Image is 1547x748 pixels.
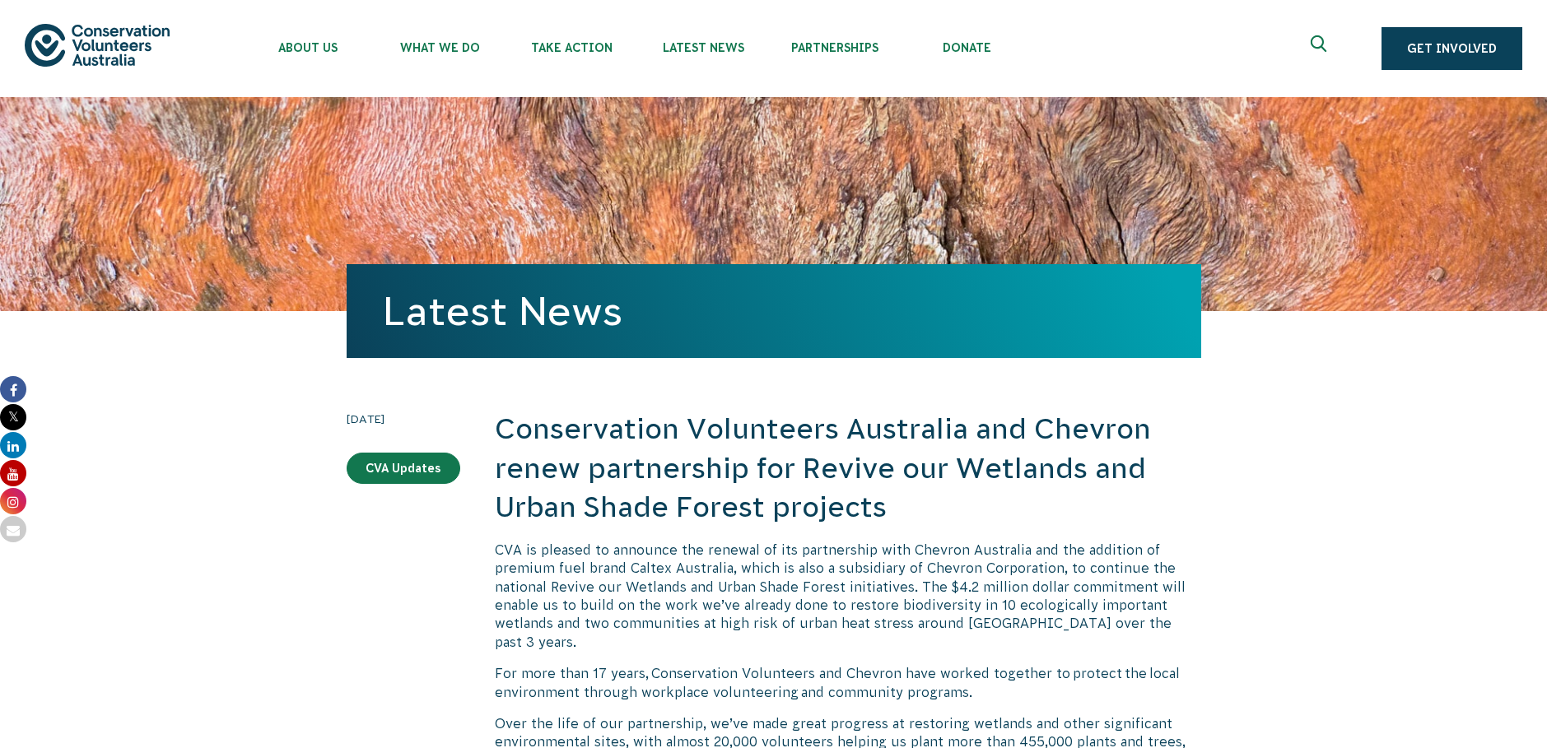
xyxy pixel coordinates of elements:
[383,289,622,333] a: Latest News
[347,410,460,428] time: [DATE]
[374,41,506,54] span: What We Do
[901,41,1032,54] span: Donate
[769,41,901,54] span: Partnerships
[25,24,170,66] img: logo.svg
[495,410,1201,527] h2: Conservation Volunteers Australia and Chevron renew partnership for Revive our Wetlands and Urban...
[495,541,1201,651] p: CVA is pleased to announce the renewal of its partnership with Chevron Australia and the addition...
[506,41,637,54] span: Take Action
[637,41,769,54] span: Latest News
[347,453,460,484] a: CVA Updates
[242,41,374,54] span: About Us
[1311,35,1331,62] span: Expand search box
[495,664,1201,701] p: For more than 17 years, Conservation Volunteers and Chevron have worked together to protect the l...
[1301,29,1340,68] button: Expand search box Close search box
[1382,27,1522,70] a: Get Involved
